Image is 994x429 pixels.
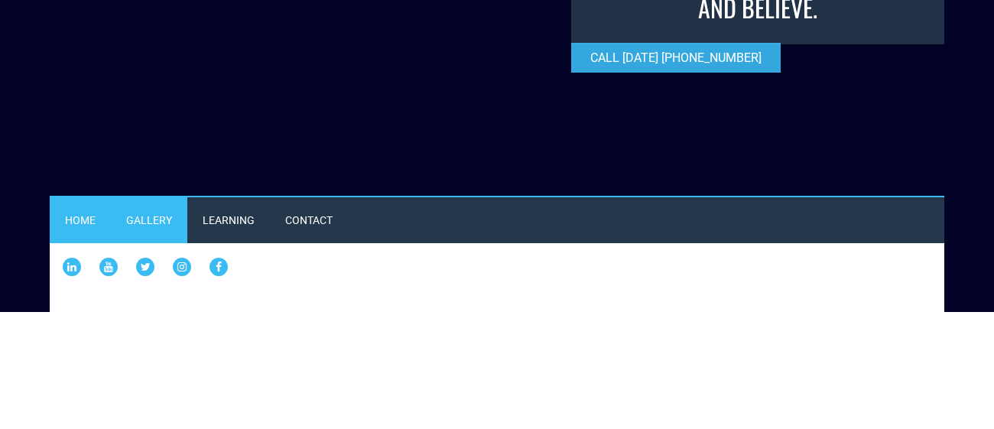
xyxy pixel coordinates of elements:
[111,197,187,243] a: Gallery
[50,197,111,243] a: Home
[734,264,994,429] iframe: Chat Widget
[270,197,348,243] a: Contact
[571,43,781,73] a: CALL [DATE] [PHONE_NUMBER]
[187,197,270,243] a: Learning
